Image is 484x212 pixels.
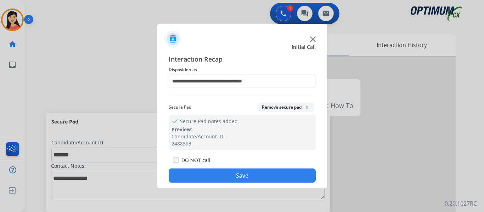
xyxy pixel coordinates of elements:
[169,103,191,111] span: Secure Pad
[171,133,313,147] div: Candidate/Account ID: 2488393
[164,30,181,47] img: contactIcon
[181,157,210,164] label: DO NOT call
[169,54,316,65] span: Interaction Recap
[169,168,316,183] button: Save
[169,115,316,150] div: Secure Pad notes added.
[258,103,314,112] button: Remove secure padx
[171,118,177,123] mat-icon: check
[292,44,316,51] span: Initial Call
[171,126,192,133] span: Preview:
[169,65,316,74] span: Disposition as
[304,104,310,110] span: x
[445,199,477,208] p: 0.20.1027RC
